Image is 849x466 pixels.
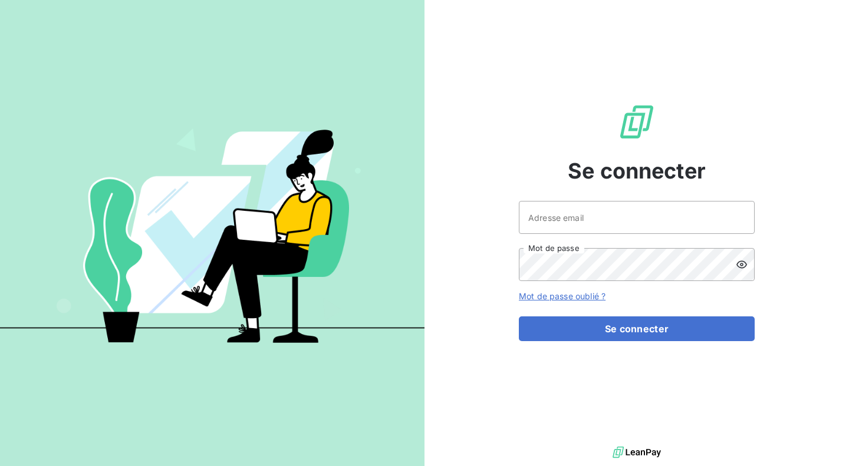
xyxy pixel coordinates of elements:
[519,291,606,301] a: Mot de passe oublié ?
[519,316,755,341] button: Se connecter
[568,155,706,187] span: Se connecter
[613,444,661,461] img: logo
[618,103,656,141] img: Logo LeanPay
[519,201,755,234] input: placeholder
